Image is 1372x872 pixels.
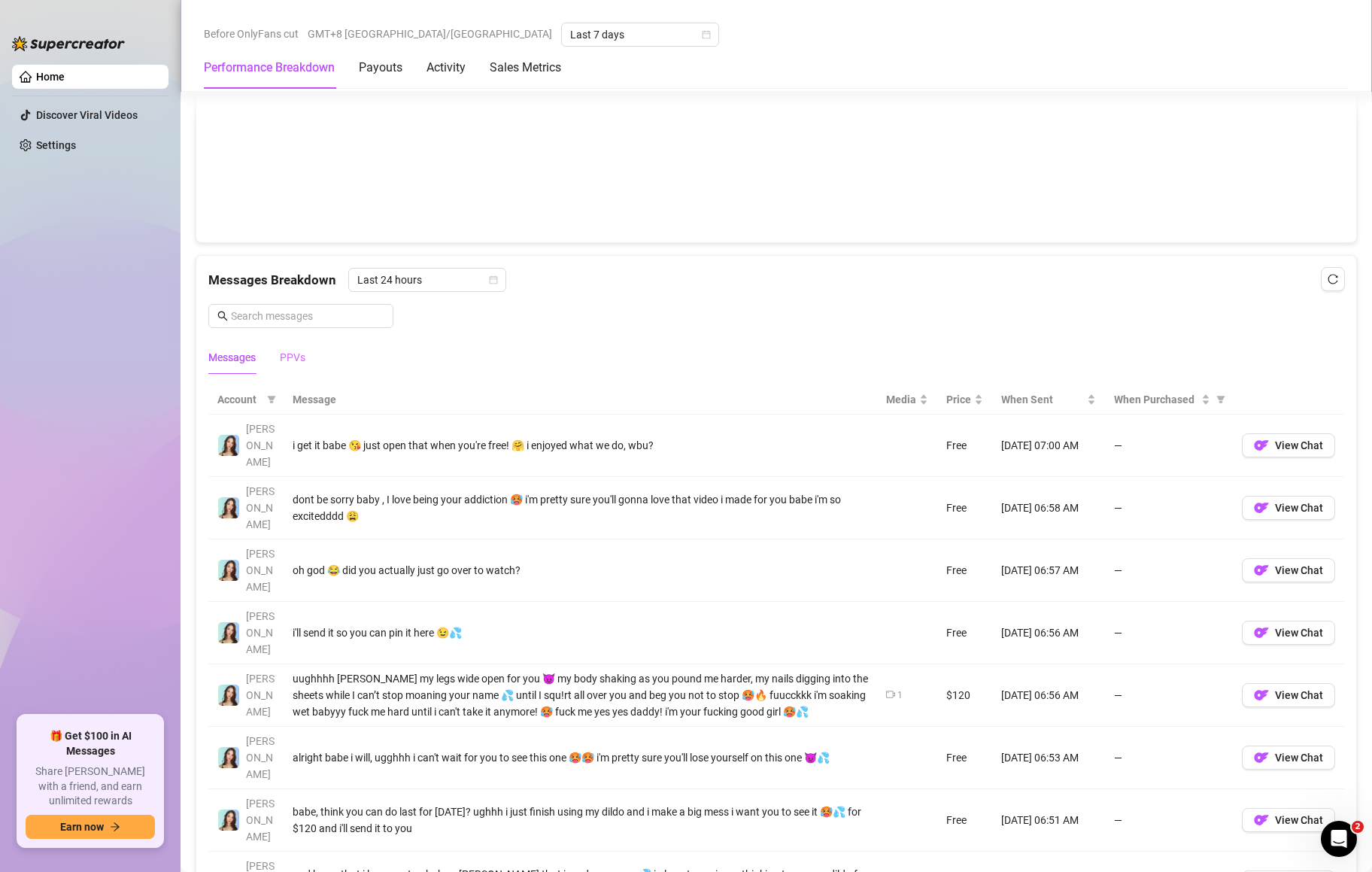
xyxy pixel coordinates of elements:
[1105,415,1233,477] td: —
[208,349,256,366] div: Messages
[293,491,868,524] div: dont be sorry baby , I love being your addiction 🥵 i'm pretty sure you'll gonna love that video i...
[937,385,992,415] th: Price
[1105,477,1233,539] td: —
[280,349,305,366] div: PPVs
[1254,438,1269,453] img: OF
[1242,808,1335,832] button: OFView Chat
[1275,689,1323,701] span: View Chat
[1254,688,1269,703] img: OF
[26,729,155,758] span: 🎁 Get $100 in AI Messages
[246,485,275,530] span: [PERSON_NAME]
[937,664,992,727] td: $120
[1105,385,1233,415] th: When Purchased
[1242,755,1335,767] a: OFView Chat
[1105,539,1233,602] td: —
[937,602,992,664] td: Free
[1242,496,1335,520] button: OFView Chat
[12,36,125,51] img: logo-BBDzfeDw.svg
[1105,664,1233,727] td: —
[60,821,104,833] span: Earn now
[1242,746,1335,770] button: OFView Chat
[208,268,1344,292] div: Messages Breakdown
[570,23,710,46] span: Last 7 days
[1275,564,1323,576] span: View Chat
[992,539,1105,602] td: [DATE] 06:57 AM
[937,539,992,602] td: Free
[1242,693,1335,705] a: OFView Chat
[217,311,228,321] span: search
[992,664,1105,727] td: [DATE] 06:56 AM
[218,685,239,706] img: Amelia
[264,388,279,411] span: filter
[308,23,552,45] span: GMT+8 [GEOGRAPHIC_DATA]/[GEOGRAPHIC_DATA]
[218,497,239,518] img: Amelia
[246,610,275,655] span: [PERSON_NAME]
[293,804,868,837] div: babe, think you can do last for [DATE]? ughhh i just finish using my dildo and i make a big mess ...
[1254,625,1269,640] img: OF
[1275,814,1323,826] span: View Chat
[284,385,877,415] th: Message
[1275,439,1323,451] span: View Chat
[1105,602,1233,664] td: —
[1275,752,1323,764] span: View Chat
[267,395,276,404] span: filter
[1242,621,1335,645] button: OFView Chat
[217,391,261,408] span: Account
[246,548,275,593] span: [PERSON_NAME]
[1352,821,1364,833] span: 2
[218,622,239,643] img: Amelia
[1242,630,1335,643] a: OFView Chat
[992,415,1105,477] td: [DATE] 07:00 AM
[1242,683,1335,707] button: OFView Chat
[1105,727,1233,789] td: —
[293,749,868,766] div: alright babe i will, ugghhh i can't wait for you to see this one 🥵🥵 i'm pretty sure you'll lose y...
[1105,789,1233,852] td: —
[886,391,916,408] span: Media
[992,477,1105,539] td: [DATE] 06:58 AM
[293,624,868,641] div: i'll send it so you can pin it here 😉💦
[1254,813,1269,828] img: OF
[992,385,1105,415] th: When Sent
[293,670,868,720] div: uughhhh [PERSON_NAME] my legs wide open for you 😈 my body shaking as you pound me harder, my nail...
[897,688,903,703] div: 1
[1242,818,1335,830] a: OFView Chat
[937,789,992,852] td: Free
[490,59,561,77] div: Sales Metrics
[946,391,971,408] span: Price
[218,747,239,768] img: Amelia
[36,71,65,83] a: Home
[246,735,275,780] span: [PERSON_NAME]
[1114,391,1198,408] span: When Purchased
[218,560,239,581] img: Amelia
[877,385,937,415] th: Media
[702,30,711,39] span: calendar
[992,602,1105,664] td: [DATE] 06:56 AM
[246,798,275,843] span: [PERSON_NAME]
[231,308,384,324] input: Search messages
[1216,395,1225,404] span: filter
[1254,750,1269,765] img: OF
[218,435,239,456] img: Amelia
[992,727,1105,789] td: [DATE] 06:53 AM
[937,477,992,539] td: Free
[293,562,868,579] div: oh god 😂 did you actually just go over to watch?
[1242,443,1335,455] a: OFView Chat
[937,415,992,477] td: Free
[1001,391,1084,408] span: When Sent
[1275,502,1323,514] span: View Chat
[357,269,497,291] span: Last 24 hours
[1213,388,1228,411] span: filter
[1275,627,1323,639] span: View Chat
[1321,821,1357,857] iframe: Intercom live chat
[992,789,1105,852] td: [DATE] 06:51 AM
[937,727,992,789] td: Free
[1242,568,1335,580] a: OFView Chat
[26,764,155,809] span: Share [PERSON_NAME] with a friend, and earn unlimited rewards
[1328,274,1338,284] span: reload
[1242,506,1335,518] a: OFView Chat
[218,810,239,831] img: Amelia
[886,690,895,699] span: video-camera
[36,139,76,151] a: Settings
[246,423,275,468] span: [PERSON_NAME]
[359,59,402,77] div: Payouts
